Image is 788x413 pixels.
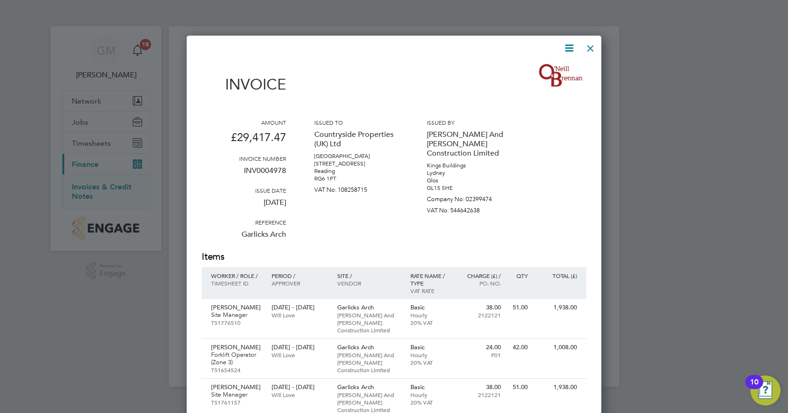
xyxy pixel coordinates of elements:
p: [DATE] - [DATE] [272,383,327,391]
p: 51.00 [510,304,528,311]
p: [DATE] - [DATE] [272,304,327,311]
p: Approver [272,279,327,287]
p: 2122121 [460,391,501,398]
p: TS1654524 [211,366,262,374]
p: P01 [460,351,501,359]
h3: Invoice number [202,155,286,162]
p: [PERSON_NAME] And [PERSON_NAME] Construction Limited [337,351,401,374]
p: 2122121 [460,311,501,319]
p: INV0004978 [202,162,286,187]
p: Glos [427,177,511,184]
div: 10 [750,382,758,394]
p: Garlicks Arch [337,304,401,311]
p: VAT No: 108258715 [314,182,399,194]
p: Period / [272,272,327,279]
p: Site Manager [211,311,262,319]
p: TS1761157 [211,398,262,406]
p: £29,417.47 [202,126,286,155]
p: Site Manager [211,391,262,398]
h3: Amount [202,119,286,126]
p: [PERSON_NAME] And [PERSON_NAME] Construction Limited [427,126,511,162]
p: QTY [510,272,528,279]
p: 24.00 [460,344,501,351]
p: [GEOGRAPHIC_DATA] [314,152,399,160]
p: 1,938.00 [537,304,577,311]
p: Charge (£) / [460,272,501,279]
p: Total (£) [537,272,577,279]
p: 1,938.00 [537,383,577,391]
h3: Reference [202,218,286,226]
h1: Invoice [202,75,286,93]
p: Company No: 02399474 [427,192,511,203]
p: Basic [410,304,451,311]
p: [PERSON_NAME] [211,344,262,351]
p: Lydney [427,169,511,177]
p: [PERSON_NAME] And [PERSON_NAME] Construction Limited [337,311,401,334]
p: Kings Buildings [427,162,511,169]
p: 1,008.00 [537,344,577,351]
p: VAT rate [410,287,451,294]
button: Open Resource Center, 10 new notifications [750,375,780,405]
h2: Items [202,250,586,263]
p: 38.00 [460,383,501,391]
p: Rate name / type [410,272,451,287]
p: Reading [314,167,399,175]
p: VAT No: 544642638 [427,203,511,214]
p: Site / [337,272,401,279]
h3: Issue date [202,187,286,194]
p: [DATE] [202,194,286,218]
p: Garlicks Arch [337,383,401,391]
img: oneillandbrennan-logo-remittance.png [536,61,586,90]
p: Timesheet ID [211,279,262,287]
p: RG6 1PT [314,175,399,182]
p: Basic [410,383,451,391]
p: Basic [410,344,451,351]
p: Countryside Properties (UK) Ltd [314,126,399,152]
p: GL15 5HE [427,184,511,192]
p: [PERSON_NAME] [211,383,262,391]
p: Forklift Operator (Zone 3) [211,351,262,366]
p: 20% VAT [410,398,451,406]
p: [DATE] - [DATE] [272,344,327,351]
p: Will Love [272,391,327,398]
p: 20% VAT [410,359,451,366]
p: [STREET_ADDRESS] [314,160,399,167]
p: Hourly [410,311,451,319]
p: Will Love [272,311,327,319]
p: [PERSON_NAME] [211,304,262,311]
p: Po. No. [460,279,501,287]
h3: Issued by [427,119,511,126]
h3: Issued to [314,119,399,126]
p: Will Love [272,351,327,359]
p: 42.00 [510,344,528,351]
p: Garlicks Arch [202,226,286,250]
p: Worker / Role / [211,272,262,279]
p: Vendor [337,279,401,287]
p: 20% VAT [410,319,451,326]
p: TS1776510 [211,319,262,326]
p: Hourly [410,391,451,398]
p: Hourly [410,351,451,359]
p: 51.00 [510,383,528,391]
p: 38.00 [460,304,501,311]
p: Garlicks Arch [337,344,401,351]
